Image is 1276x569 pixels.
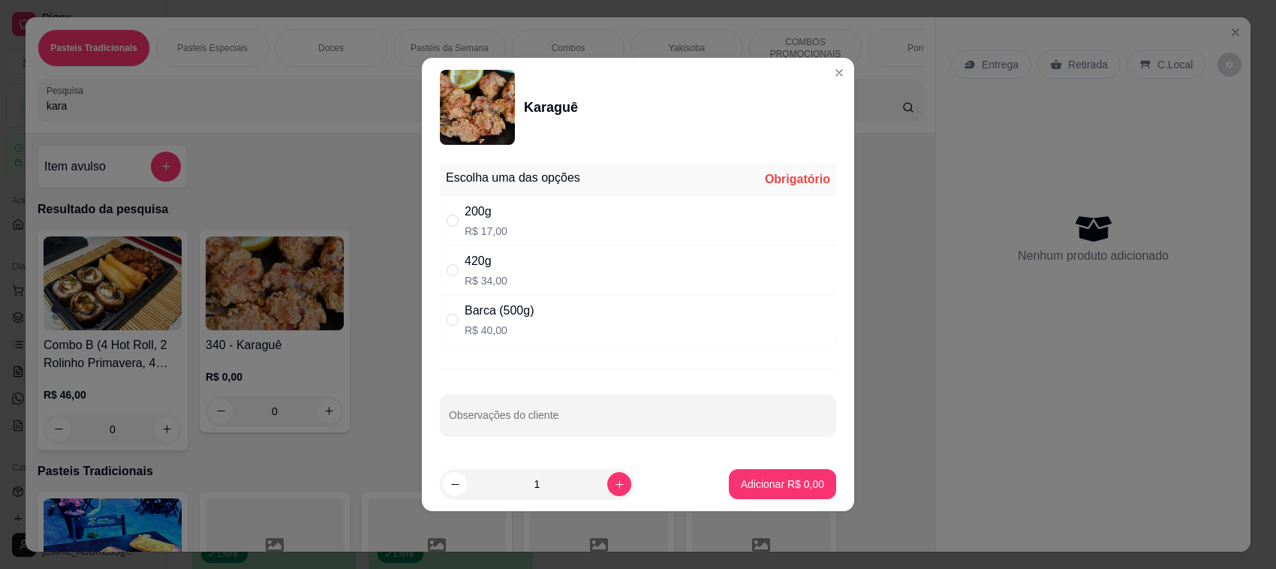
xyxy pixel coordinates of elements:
div: 200g [465,203,507,221]
p: R$ 34,00 [465,273,507,288]
div: Karaguê [524,97,578,118]
button: Adicionar R$ 0,00 [729,469,836,499]
img: product-image [440,70,515,145]
input: Observações do cliente [449,414,827,429]
button: decrease-product-quantity [443,472,467,496]
p: R$ 17,00 [465,224,507,239]
div: 420g [465,252,507,270]
div: Obrigatório [765,170,830,188]
button: increase-product-quantity [607,472,631,496]
div: Escolha uma das opções [446,169,580,187]
p: R$ 40,00 [465,323,534,338]
button: Close [827,61,851,85]
p: Adicionar R$ 0,00 [741,477,824,492]
div: Barca (500g) [465,302,534,320]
